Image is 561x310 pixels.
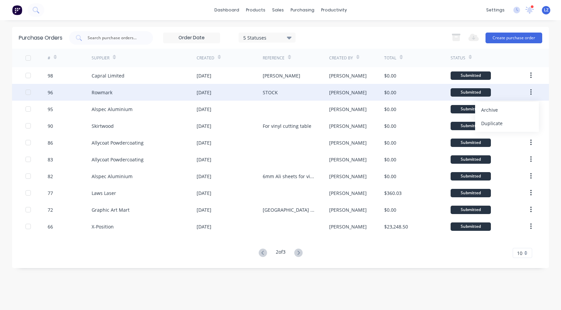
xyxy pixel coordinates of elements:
div: [PERSON_NAME] [329,206,367,213]
div: $0.00 [384,206,396,213]
div: $0.00 [384,139,396,146]
div: 72 [48,206,53,213]
div: Status [451,55,465,61]
div: [DATE] [197,223,211,230]
div: [PERSON_NAME] [329,223,367,230]
div: [PERSON_NAME] [329,106,367,113]
div: For vinyl cutting table [263,122,311,130]
div: Supplier [92,55,109,61]
div: [DATE] [197,190,211,197]
div: Capral Limited [92,72,124,79]
div: Total [384,55,396,61]
div: Created [197,55,214,61]
div: $0.00 [384,173,396,180]
div: [DATE] [197,156,211,163]
div: Submitted [451,88,491,97]
div: Submitted [451,189,491,197]
div: Graphic Art Mart [92,206,130,213]
div: Alspec Aluminium [92,173,133,180]
input: Order Date [163,33,220,43]
div: Submitted [451,222,491,231]
div: [PERSON_NAME] [329,89,367,96]
div: $23,248.50 [384,223,408,230]
img: Factory [12,5,22,15]
div: productivity [318,5,350,15]
div: $0.00 [384,72,396,79]
div: Reference [263,55,285,61]
div: [PERSON_NAME] [329,122,367,130]
div: X-Position [92,223,114,230]
div: Submitted [451,139,491,147]
div: [DATE] [197,173,211,180]
div: 98 [48,72,53,79]
div: # [48,55,50,61]
div: products [243,5,269,15]
div: [DATE] [197,139,211,146]
div: sales [269,5,287,15]
div: Submitted [451,105,491,113]
div: Created By [329,55,353,61]
div: $0.00 [384,89,396,96]
div: [PERSON_NAME] [329,156,367,163]
span: 10 [517,250,522,257]
div: $0.00 [384,122,396,130]
div: Submitted [451,71,491,80]
div: [DATE] [197,72,211,79]
div: $360.03 [384,190,402,197]
div: Allycoat Powdercoating [92,139,144,146]
div: 96 [48,89,53,96]
div: [DATE] [197,89,211,96]
div: [DATE] [197,206,211,213]
div: $0.00 [384,156,396,163]
div: Archive [481,105,533,115]
div: 66 [48,223,53,230]
div: Laws Laser [92,190,116,197]
button: Create purchase order [486,33,542,43]
div: $0.00 [384,106,396,113]
div: 86 [48,139,53,146]
a: dashboard [211,5,243,15]
div: Purchase Orders [19,34,62,42]
div: [DATE] [197,106,211,113]
div: [PERSON_NAME] [329,173,367,180]
div: 6mm Ali sheets for vinyl room table [263,173,315,180]
div: Submitted [451,122,491,130]
div: [PERSON_NAME] [329,139,367,146]
div: Submitted [451,155,491,164]
div: Submitted [451,172,491,180]
span: LZ [544,7,549,13]
div: [PERSON_NAME] [329,72,367,79]
div: Alspec Aluminium [92,106,133,113]
div: Skirtwood [92,122,114,130]
div: 77 [48,190,53,197]
div: 2 of 3 [276,248,286,258]
div: 83 [48,156,53,163]
div: 82 [48,173,53,180]
div: [GEOGRAPHIC_DATA] - Way Out [263,206,315,213]
div: STOCK [263,89,278,96]
div: [PERSON_NAME] [329,190,367,197]
div: Allycoat Powdercoating [92,156,144,163]
div: [PERSON_NAME] [263,72,300,79]
div: 95 [48,106,53,113]
div: settings [483,5,508,15]
div: Duplicate [481,118,533,128]
div: Submitted [451,206,491,214]
div: [DATE] [197,122,211,130]
div: purchasing [287,5,318,15]
div: 5 Statuses [243,34,291,41]
div: Rowmark [92,89,112,96]
input: Search purchase orders... [87,35,143,41]
div: 90 [48,122,53,130]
